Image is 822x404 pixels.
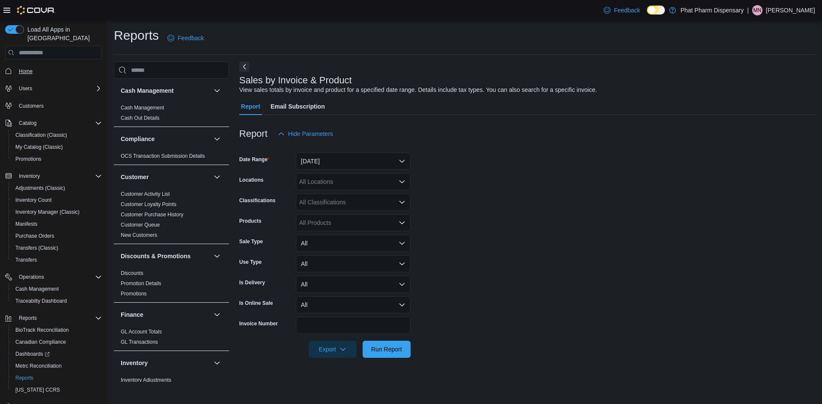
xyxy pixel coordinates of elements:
[12,243,62,253] a: Transfers (Classic)
[9,360,105,372] button: Metrc Reconciliation
[239,75,352,86] h3: Sales by Invoice & Product
[296,276,411,293] button: All
[17,6,55,15] img: Cova
[12,284,102,294] span: Cash Management
[121,232,157,239] span: New Customers
[15,144,63,150] span: My Catalog (Classic)
[121,359,148,367] h3: Inventory
[12,154,102,164] span: Promotions
[212,86,222,96] button: Cash Management
[19,85,32,92] span: Users
[121,222,160,228] a: Customer Queue
[15,156,42,162] span: Promotions
[9,324,105,336] button: BioTrack Reconciliation
[15,83,102,94] span: Users
[114,103,229,127] div: Cash Management
[121,339,158,345] span: GL Transactions
[15,209,80,215] span: Inventory Manager (Classic)
[121,135,155,143] h3: Compliance
[19,103,44,109] span: Customers
[15,100,102,111] span: Customers
[9,336,105,348] button: Canadian Compliance
[121,310,210,319] button: Finance
[15,221,37,227] span: Manifests
[12,284,62,294] a: Cash Management
[399,199,405,206] button: Open list of options
[747,5,749,15] p: |
[9,194,105,206] button: Inventory Count
[12,337,102,347] span: Canadian Compliance
[121,201,176,207] a: Customer Loyalty Points
[9,141,105,153] button: My Catalog (Classic)
[12,385,63,395] a: [US_STATE] CCRS
[12,243,102,253] span: Transfers (Classic)
[239,320,278,327] label: Invoice Number
[19,68,33,75] span: Home
[121,211,184,218] span: Customer Purchase History
[121,135,210,143] button: Compliance
[12,296,70,306] a: Traceabilty Dashboard
[241,98,260,115] span: Report
[239,177,264,183] label: Locations
[12,183,102,193] span: Adjustments (Classic)
[121,105,164,111] a: Cash Management
[647,6,665,15] input: Dark Mode
[15,233,54,239] span: Purchase Orders
[15,118,102,128] span: Catalog
[121,377,171,383] span: Inventory Adjustments
[15,171,102,181] span: Inventory
[12,349,53,359] a: Dashboards
[114,268,229,302] div: Discounts & Promotions
[121,377,171,383] a: Inventory Adjustments
[15,339,66,345] span: Canadian Compliance
[15,101,47,111] a: Customers
[9,129,105,141] button: Classification (Classic)
[121,232,157,238] a: New Customers
[212,310,222,320] button: Finance
[121,270,143,276] a: Discounts
[2,83,105,94] button: Users
[9,206,105,218] button: Inventory Manager (Classic)
[614,6,640,15] span: Feedback
[121,115,160,121] span: Cash Out Details
[9,254,105,266] button: Transfers
[9,153,105,165] button: Promotions
[753,5,762,15] span: MN
[296,153,411,170] button: [DATE]
[114,189,229,244] div: Customer
[15,132,67,139] span: Classification (Classic)
[399,219,405,226] button: Open list of options
[239,218,262,224] label: Products
[212,134,222,144] button: Compliance
[12,219,102,229] span: Manifests
[12,130,71,140] a: Classification (Classic)
[399,178,405,185] button: Open list of options
[12,207,83,217] a: Inventory Manager (Classic)
[296,296,411,313] button: All
[15,245,58,251] span: Transfers (Classic)
[12,373,37,383] a: Reports
[114,27,159,44] h1: Reports
[2,100,105,112] button: Customers
[19,173,40,180] span: Inventory
[239,86,597,94] div: View sales totals by invoice and product for a specified date range. Details include tax types. Y...
[239,129,268,139] h3: Report
[9,384,105,396] button: [US_STATE] CCRS
[121,291,147,297] a: Promotions
[12,207,102,217] span: Inventory Manager (Classic)
[314,341,351,358] span: Export
[766,5,815,15] p: [PERSON_NAME]
[19,274,44,280] span: Operations
[371,345,402,354] span: Run Report
[15,66,36,77] a: Home
[12,373,102,383] span: Reports
[164,29,207,47] a: Feedback
[121,86,210,95] button: Cash Management
[15,171,43,181] button: Inventory
[2,117,105,129] button: Catalog
[121,173,149,181] h3: Customer
[121,252,191,260] h3: Discounts & Promotions
[9,295,105,307] button: Traceabilty Dashboard
[212,358,222,368] button: Inventory
[239,62,250,72] button: Next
